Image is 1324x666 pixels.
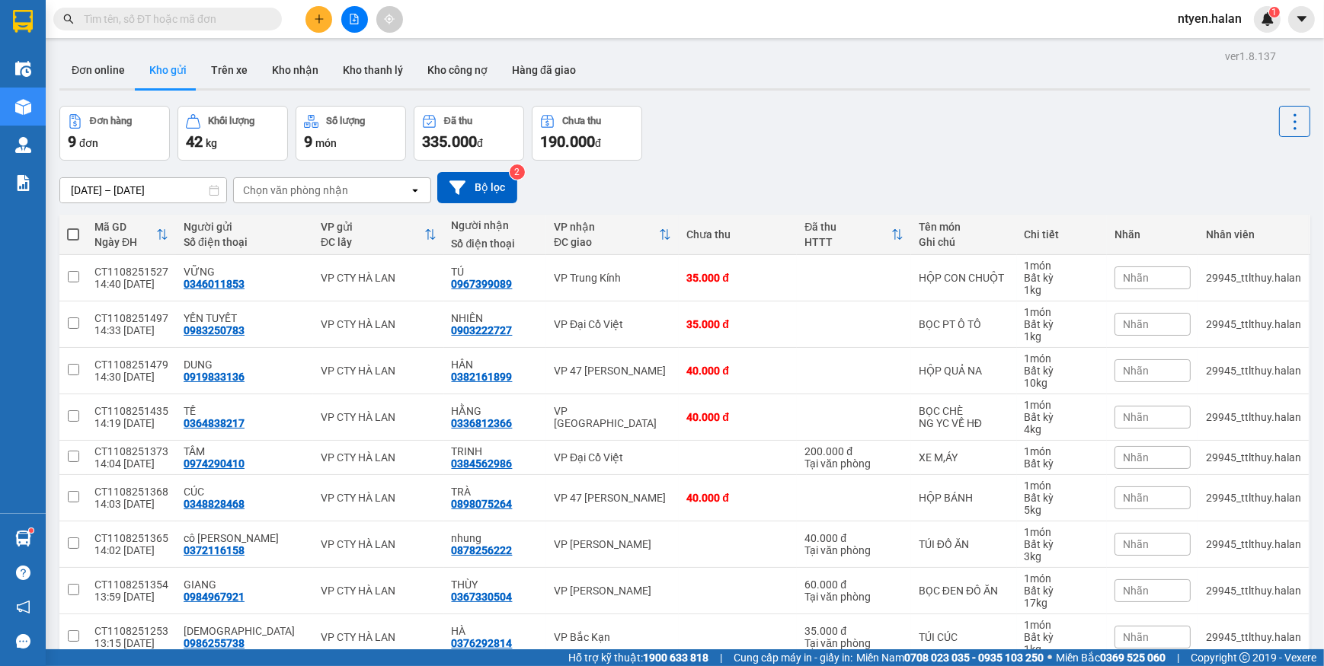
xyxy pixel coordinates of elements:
div: 60.000 đ [804,578,903,591]
div: Bất kỳ [1025,272,1099,284]
span: đ [595,137,601,149]
img: warehouse-icon [15,99,31,115]
div: 0983250783 [184,324,245,336]
div: VP CTY HÀ LAN [321,585,436,597]
button: caret-down [1288,6,1315,33]
div: BỌC PT Ô TÔ [919,318,1009,330]
div: Số điện thoại [452,237,539,250]
div: CT1108251354 [94,578,168,591]
div: 35.000 đ [804,625,903,637]
div: VP [PERSON_NAME] [554,538,671,550]
span: đ [477,137,483,149]
div: NHIÊN [452,312,539,324]
div: 0984967921 [184,591,245,603]
span: Hỗ trợ kỹ thuật: [568,649,708,666]
span: 9 [68,132,76,151]
div: 40.000 đ [686,365,789,377]
div: THÙY [452,578,539,591]
strong: 1900 633 818 [643,652,708,664]
button: Trên xe [199,52,260,88]
button: Kho thanh lý [331,52,415,88]
div: Tại văn phòng [804,591,903,603]
button: file-add [341,6,368,33]
div: 5 kg [1025,504,1099,516]
div: CÚC [184,486,305,498]
img: warehouse-icon [15,531,31,547]
div: 0384562986 [452,457,513,470]
span: message [16,634,30,648]
div: Nhãn [1115,228,1191,241]
div: 13:59 [DATE] [94,591,168,603]
span: Nhãn [1123,365,1149,377]
img: logo-vxr [13,10,33,33]
div: VP Trung Kính [554,272,671,284]
div: CT1108251373 [94,445,168,457]
div: ĐẠO [184,625,305,637]
button: Số lượng9món [296,106,406,161]
div: 14:30 [DATE] [94,371,168,383]
div: Nhân viên [1206,228,1301,241]
div: 40.000 đ [686,411,789,423]
div: TRINH [452,445,539,457]
div: Bất kỳ [1025,538,1099,550]
button: Bộ lọc [437,172,517,203]
div: 10 kg [1025,377,1099,389]
div: 1 món [1025,399,1099,411]
span: đơn [79,137,98,149]
div: CT1108251527 [94,266,168,278]
div: 1 món [1025,260,1099,272]
input: Select a date range. [60,178,226,202]
div: HTTT [804,236,891,248]
div: VP gửi [321,221,424,233]
div: 14:40 [DATE] [94,278,168,290]
div: Bất kỳ [1025,457,1099,470]
div: VP CTY HÀ LAN [321,451,436,464]
span: copyright [1239,652,1250,663]
div: Tại văn phòng [804,637,903,649]
div: Đơn hàng [90,116,132,126]
sup: 1 [1269,7,1280,18]
button: Kho nhận [260,52,331,88]
span: Miền Bắc [1056,649,1166,666]
div: 0967399089 [452,278,513,290]
div: XE M,ÁY [919,451,1009,464]
div: TÚI CÚC [919,631,1009,643]
div: 0346011853 [184,278,245,290]
div: VP [PERSON_NAME] [554,585,671,597]
div: 0903222727 [452,324,513,336]
div: 1 món [1025,306,1099,318]
div: CT1108251479 [94,358,168,371]
span: 9 [304,132,312,151]
div: nhung [452,532,539,544]
div: ĐC lấy [321,236,424,248]
th: Toggle SortBy [87,215,176,255]
div: Đã thu [444,116,472,126]
span: | [1177,649,1179,666]
button: aim [376,6,403,33]
div: 0367330504 [452,591,513,603]
div: Chưa thu [686,228,789,241]
span: plus [314,14,325,24]
div: 0878256222 [452,544,513,556]
strong: 0708 023 035 - 0935 103 250 [904,652,1044,664]
div: 13:15 [DATE] [94,637,168,649]
div: HẰNG [452,405,539,417]
div: 0986255738 [184,637,245,649]
div: VP Đại Cồ Việt [554,318,671,330]
span: Nhãn [1123,272,1149,284]
div: CT1108251435 [94,405,168,417]
div: 29945_ttlthuy.halan [1206,451,1301,464]
div: ver 1.8.137 [1225,48,1276,65]
div: VP Bắc Kạn [554,631,671,643]
th: Toggle SortBy [313,215,443,255]
button: Kho gửi [137,52,199,88]
div: YẾN TUYẾT [184,312,305,324]
span: Nhãn [1123,492,1149,504]
input: Tìm tên, số ĐT hoặc mã đơn [84,11,264,27]
span: search [63,14,74,24]
div: 0348828468 [184,498,245,510]
div: 29945_ttlthuy.halan [1206,365,1301,377]
span: file-add [349,14,360,24]
sup: 2 [510,164,525,180]
div: Mã GD [94,221,156,233]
